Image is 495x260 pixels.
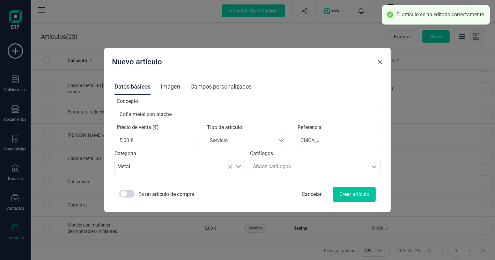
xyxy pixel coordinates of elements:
div: Campos personalizados [190,78,252,95]
label: Catálogos [250,150,380,157]
span: Cancelar [295,187,328,202]
button: Crear artículo [333,187,376,202]
span: Servicio [207,134,276,147]
div: El artículo se ha editado correctamente. [396,11,485,18]
div: Añade catálogos [250,160,368,173]
span: Es un artículo de compra [138,191,194,198]
div: Metal [115,160,233,173]
div: Datos básicos [115,78,151,95]
label: Categoría [115,150,245,157]
label: Precio de venta (€) [117,124,159,131]
p: Nuevo artículo [112,57,162,67]
label: Referencia [298,124,321,131]
div: Imagen [161,78,180,95]
label: Concepto [117,97,138,105]
label: Tipo de artículo [207,124,242,131]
